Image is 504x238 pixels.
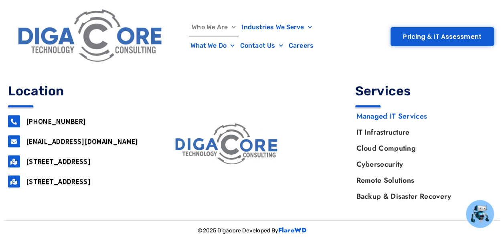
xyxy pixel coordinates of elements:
a: support@digacore.com [8,135,20,147]
a: FlareWD [278,226,306,235]
p: ©2025 Digacore Developed By [4,225,500,237]
a: 732-646-5725 [8,115,20,127]
a: 160 airport road, Suite 201, Lakewood, NJ, 08701 [8,155,20,167]
a: Managed IT Services [348,108,496,124]
a: IT Infrastructure [348,124,496,140]
a: Industries We Serve [239,18,315,36]
a: What We Do [188,36,237,55]
a: Cloud Computing [348,140,496,156]
h4: Location [8,85,149,97]
img: Digacore Logo [14,4,167,69]
a: Careers [286,36,316,55]
a: Contact Us [237,36,286,55]
a: Pricing & IT Assessment [391,27,494,46]
nav: Menu [348,108,496,204]
a: [STREET_ADDRESS] [26,177,91,186]
h4: Services [355,85,496,97]
img: digacore logo [172,120,282,169]
span: Pricing & IT Assessment [403,34,481,40]
a: Backup & Disaster Recovery [348,188,496,204]
a: Who We Are [189,18,239,36]
a: 2917 Penn Forest Blvd, Roanoke, VA 24018 [8,175,20,188]
a: [PHONE_NUMBER] [26,117,86,126]
a: Cybersecurity [348,156,496,172]
a: [STREET_ADDRESS] [26,157,91,166]
a: Remote Solutions [348,172,496,188]
nav: Menu [171,18,332,55]
a: [EMAIL_ADDRESS][DOMAIN_NAME] [26,137,138,146]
